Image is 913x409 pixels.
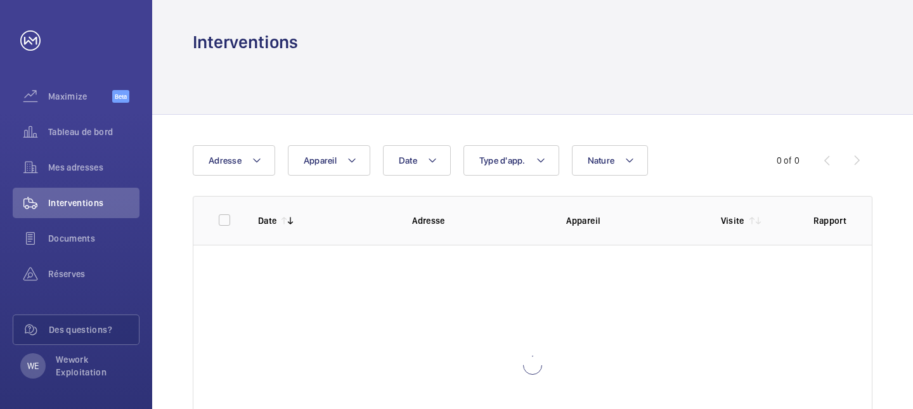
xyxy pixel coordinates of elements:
[463,145,559,176] button: Type d'app.
[412,214,546,227] p: Adresse
[48,197,139,209] span: Interventions
[288,145,370,176] button: Appareil
[479,155,526,166] span: Type d'app.
[49,323,139,336] span: Des questions?
[588,155,615,166] span: Nature
[572,145,649,176] button: Nature
[48,232,139,245] span: Documents
[112,90,129,103] span: Beta
[193,145,275,176] button: Adresse
[48,90,112,103] span: Maximize
[383,145,451,176] button: Date
[209,155,242,166] span: Adresse
[27,360,39,372] p: WE
[48,161,139,174] span: Mes adresses
[48,268,139,280] span: Réserves
[56,353,132,379] p: Wework Exploitation
[48,126,139,138] span: Tableau de bord
[721,214,744,227] p: Visite
[566,214,700,227] p: Appareil
[258,214,276,227] p: Date
[777,154,800,167] div: 0 of 0
[304,155,337,166] span: Appareil
[813,214,846,227] p: Rapport
[193,30,298,54] h1: Interventions
[399,155,417,166] span: Date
